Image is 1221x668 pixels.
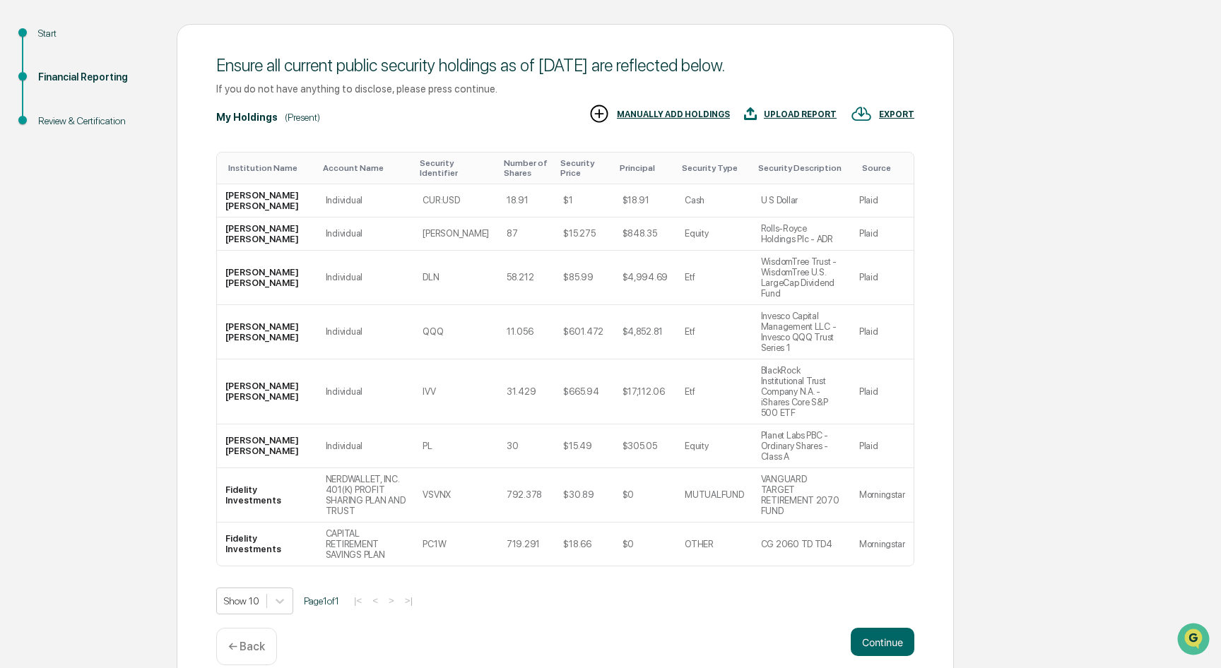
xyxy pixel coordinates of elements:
td: [PERSON_NAME] [PERSON_NAME] [217,217,317,251]
div: MANUALLY ADD HOLDINGS [617,109,730,119]
td: Plaid [851,251,914,305]
img: EXPORT [851,103,872,124]
span: Page 1 of 1 [304,595,339,607]
td: Morningstar [851,468,914,523]
td: [PERSON_NAME] [PERSON_NAME] [217,305,317,359]
p: ← Back [228,640,265,653]
td: BlackRock Institutional Trust Company N.A. - iShares Core S&P 500 ETF [753,359,851,424]
div: We're available if you need us! [48,122,179,133]
td: VSVNX [414,468,497,523]
td: Etf [676,251,752,305]
td: MUTUALFUND [676,468,752,523]
td: Fidelity Investments [217,523,317,566]
td: Equity [676,217,752,251]
td: Morningstar [851,523,914,566]
img: 1746055101610-c473b297-6a78-478c-a979-82029cc54cd1 [14,108,40,133]
div: Toggle SortBy [228,163,312,173]
td: $665.94 [555,359,613,424]
td: Individual [317,305,415,359]
td: OTHER [676,523,752,566]
div: (Present) [285,112,320,123]
div: Ensure all current public security holdings as of [DATE] are reflected below. [216,55,914,76]
span: Pylon [141,239,171,250]
td: PL [414,424,497,468]
a: Powered byPylon [100,239,171,250]
a: 🖐️Preclearance [8,172,97,198]
td: [PERSON_NAME] [PERSON_NAME] [217,359,317,424]
td: CG 2060 TD TD4 [753,523,851,566]
div: Toggle SortBy [420,158,492,178]
td: Individual [317,184,415,217]
td: 792.378 [498,468,555,523]
button: < [368,595,382,607]
td: VANGUARD TARGET RETIREMENT 2070 FUND [753,468,851,523]
td: 31.429 [498,359,555,424]
button: > [384,595,399,607]
button: Start new chat [240,112,257,129]
td: 719.291 [498,523,555,566]
div: 🗄️ [102,179,114,191]
td: $0 [614,468,677,523]
td: 18.91 [498,184,555,217]
td: $18.66 [555,523,613,566]
td: Fidelity Investments [217,468,317,523]
td: Individual [317,359,415,424]
div: Toggle SortBy [682,163,746,173]
div: Toggle SortBy [560,158,608,178]
td: 87 [498,217,555,251]
td: Etf [676,305,752,359]
div: Toggle SortBy [504,158,549,178]
td: Equity [676,424,752,468]
a: 🗄️Attestations [97,172,181,198]
td: Individual [317,424,415,468]
div: If you do not have anything to disclose, please press continue. [216,83,914,95]
td: $18.91 [614,184,677,217]
div: 🔎 [14,206,25,217]
div: Toggle SortBy [862,163,908,173]
td: $305.05 [614,424,677,468]
td: Rolls-Royce Holdings Plc - ADR [753,217,851,251]
div: My Holdings [216,112,278,123]
td: $4,994.69 [614,251,677,305]
span: Preclearance [28,178,91,192]
td: $4,852.81 [614,305,677,359]
td: $15.275 [555,217,613,251]
div: 🖐️ [14,179,25,191]
button: Continue [851,628,914,656]
td: $848.35 [614,217,677,251]
span: Data Lookup [28,205,89,219]
td: CAPITAL RETIREMENT SAVINGS PLAN [317,523,415,566]
td: Invesco Capital Management LLC - Invesco QQQ Trust Series 1 [753,305,851,359]
td: [PERSON_NAME] [PERSON_NAME] [217,424,317,468]
td: Planet Labs PBC - Ordinary Shares - Class A [753,424,851,468]
td: PC1W [414,523,497,566]
a: 🔎Data Lookup [8,199,95,225]
td: $85.99 [555,251,613,305]
div: Financial Reporting [38,70,154,85]
td: $1 [555,184,613,217]
td: Plaid [851,424,914,468]
div: Toggle SortBy [758,163,845,173]
td: DLN [414,251,497,305]
img: MANUALLY ADD HOLDINGS [589,103,610,124]
td: Individual [317,217,415,251]
td: 11.056 [498,305,555,359]
td: 58.212 [498,251,555,305]
td: 30 [498,424,555,468]
div: Toggle SortBy [323,163,409,173]
button: >| [401,595,417,607]
td: Individual [317,251,415,305]
div: Review & Certification [38,114,154,129]
td: [PERSON_NAME] [PERSON_NAME] [217,184,317,217]
td: Plaid [851,305,914,359]
td: Plaid [851,184,914,217]
td: $30.89 [555,468,613,523]
td: IVV [414,359,497,424]
td: CUR:USD [414,184,497,217]
div: EXPORT [879,109,914,119]
div: Toggle SortBy [620,163,671,173]
td: U S Dollar [753,184,851,217]
td: $17,112.06 [614,359,677,424]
